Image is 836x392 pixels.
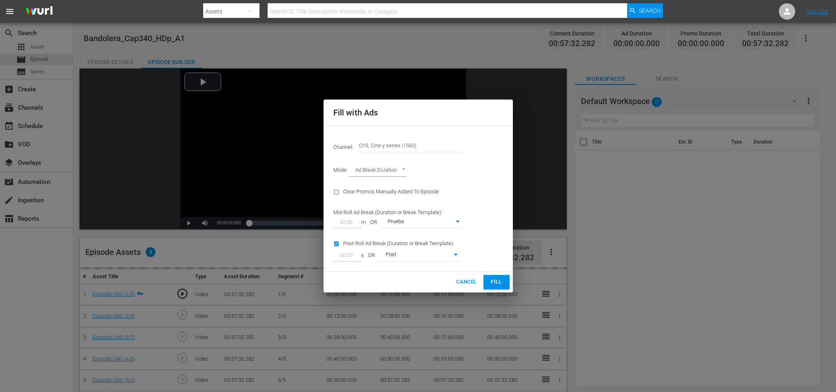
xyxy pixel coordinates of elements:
button: Cancel [453,275,480,289]
span: OR [364,252,379,259]
span: Fill [490,277,503,287]
span: Mid-Roll Ad Break (Duration or Break Template): [333,209,442,215]
div: Clear Promos Manually Added To Episode [328,182,468,202]
div: Ad Break Duration [349,165,407,177]
button: Fill [483,275,510,289]
a: Sign Out [807,8,828,15]
div: Prueba [381,217,463,228]
span: Cancel [456,277,477,287]
span: Search [639,3,661,18]
span: OR [366,219,381,226]
h2: Fill with Ads [333,106,503,119]
span: m [361,219,366,226]
div: Post [379,250,461,261]
span: Channel: [333,144,359,150]
img: ans4CAIJ8jUAAAAAAAAAAAAAAAAAAAAAAAAgQb4GAAAAAAAAAAAAAAAAAAAAAAAAJMjXAAAAAAAAAAAAAAAAAAAAAAAAgAT5G... [20,2,59,21]
div: Mode: [328,160,508,182]
div: Post-Roll Ad Break (Duration or Break Template): [328,233,468,266]
span: s [361,252,364,259]
span: menu [5,7,15,16]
